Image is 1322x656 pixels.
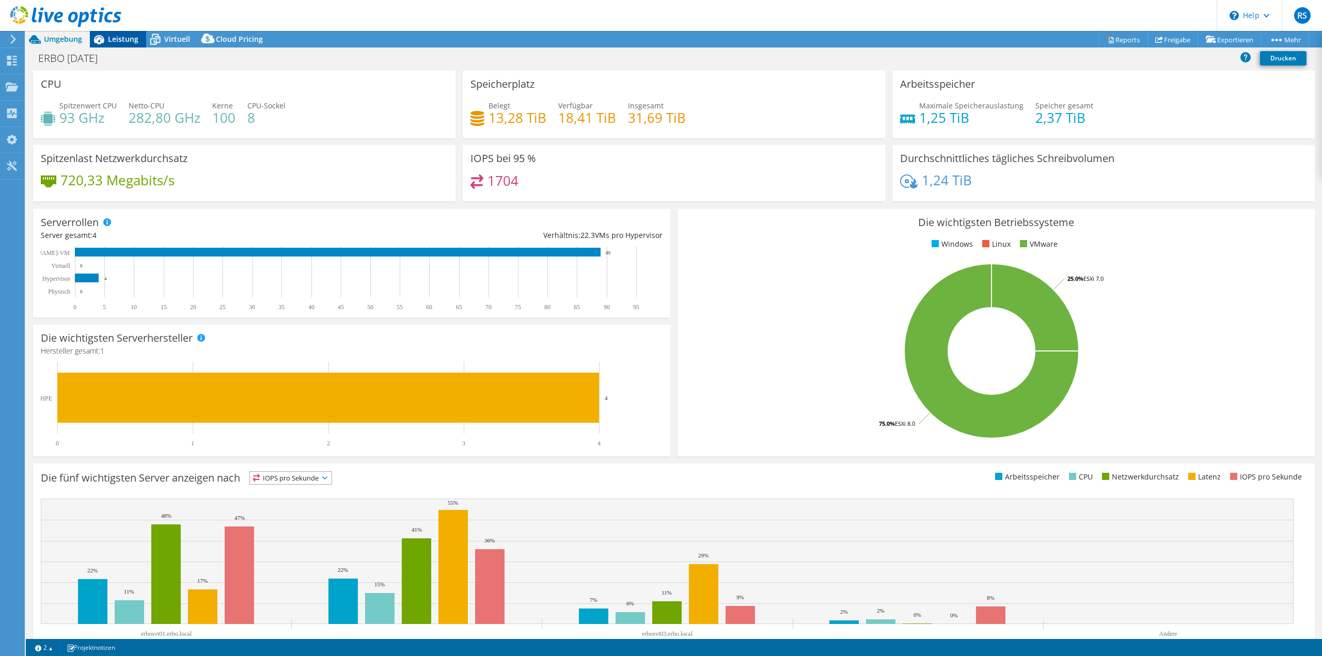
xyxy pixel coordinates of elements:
[456,303,462,311] text: 65
[327,440,330,447] text: 2
[1035,101,1093,110] span: Speicher gesamt
[129,101,164,110] span: Netto-CPU
[103,303,106,311] text: 5
[278,303,285,311] text: 35
[1083,275,1104,282] tspan: ESXi 7.0
[1147,31,1199,47] a: Freigabe
[48,288,70,295] text: Physisch
[197,578,208,584] text: 17%
[104,276,107,281] text: 4
[590,597,597,603] text: 7%
[124,588,134,595] text: 11%
[338,303,344,311] text: 45
[628,101,664,110] span: Insgesamt
[1260,51,1307,66] a: Drucken
[212,101,233,110] span: Kerne
[92,230,97,240] span: 4
[633,303,639,311] text: 95
[1227,471,1302,483] li: IOPS pro Sekunde
[247,101,286,110] span: CPU-Sockel
[1159,630,1177,637] text: Andere
[900,78,975,90] h3: Arbeitsspeicher
[87,567,98,573] text: 22%
[642,630,693,637] text: erbosvt03.erbo.local
[736,594,744,600] text: 9%
[685,217,1307,228] h3: Die wichtigsten Betriebssysteme
[698,552,709,558] text: 29%
[80,263,83,268] text: 0
[1099,471,1179,483] li: Netzwerkdurchsatz
[1294,7,1311,24] span: RS
[426,303,432,311] text: 60
[41,78,61,90] h3: CPU
[190,303,196,311] text: 20
[34,53,114,64] h1: ERBO [DATE]
[250,472,332,484] span: IOPS pro Sekunde
[131,303,137,311] text: 10
[1067,275,1083,282] tspan: 25.0%
[558,101,593,110] span: Verfügbar
[40,395,52,402] text: HPE
[308,303,314,311] text: 40
[544,303,550,311] text: 80
[470,153,536,164] h3: IOPS bei 95 %
[212,112,235,123] h4: 100
[489,112,546,123] h4: 13,28 TiB
[1066,471,1093,483] li: CPU
[1186,471,1221,483] li: Latenz
[41,345,663,357] h4: Hersteller gesamt:
[987,595,995,601] text: 8%
[59,641,122,654] a: Projektnotizen
[338,567,348,573] text: 22%
[249,303,255,311] text: 30
[59,112,117,123] h4: 93 GHz
[558,112,616,123] h4: 18,41 TiB
[877,607,885,614] text: 2%
[662,589,672,596] text: 11%
[129,112,200,123] h4: 282,80 GHz
[1017,238,1058,250] li: VMware
[922,174,972,186] h4: 1,24 TiB
[164,34,190,44] span: Virtuell
[191,440,194,447] text: 1
[41,332,193,344] h3: Die wichtigsten Serverhersteller
[487,175,518,186] h4: 1704
[448,500,458,506] text: 55%
[41,230,352,241] div: Server gesamt:
[161,303,167,311] text: 15
[993,471,1060,483] li: Arbeitsspeicher
[919,112,1024,123] h4: 1,25 TiB
[515,303,521,311] text: 75
[1035,112,1093,123] h4: 2,37 TiB
[604,303,610,311] text: 90
[580,230,595,240] span: 22.3
[950,612,958,618] text: 0%
[485,303,492,311] text: 70
[51,262,70,269] text: Virtuell
[374,581,385,587] text: 15%
[80,289,83,294] text: 0
[574,303,580,311] text: 85
[59,101,117,110] span: Spitzenwert CPU
[100,346,104,356] span: 1
[980,238,1011,250] li: Linux
[1261,31,1309,47] a: Mehr
[73,303,76,311] text: 0
[1230,11,1239,20] svg: \n
[60,174,175,186] h4: 720,33 Megabits/s
[367,303,373,311] text: 50
[41,153,187,164] h3: Spitzenlast Netzwerkdurchsatz
[470,78,534,90] h3: Speicherplatz
[28,641,60,654] a: 2
[412,526,422,533] text: 41%
[895,420,915,427] tspan: ESXi 8.0
[628,112,686,123] h4: 31,69 TiB
[929,238,973,250] li: Windows
[1098,31,1148,47] a: Reports
[489,101,510,110] span: Belegt
[914,612,921,618] text: 0%
[141,630,192,637] text: erbosvt01.erbo.local
[484,537,495,543] text: 36%
[462,440,465,447] text: 3
[597,440,601,447] text: 4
